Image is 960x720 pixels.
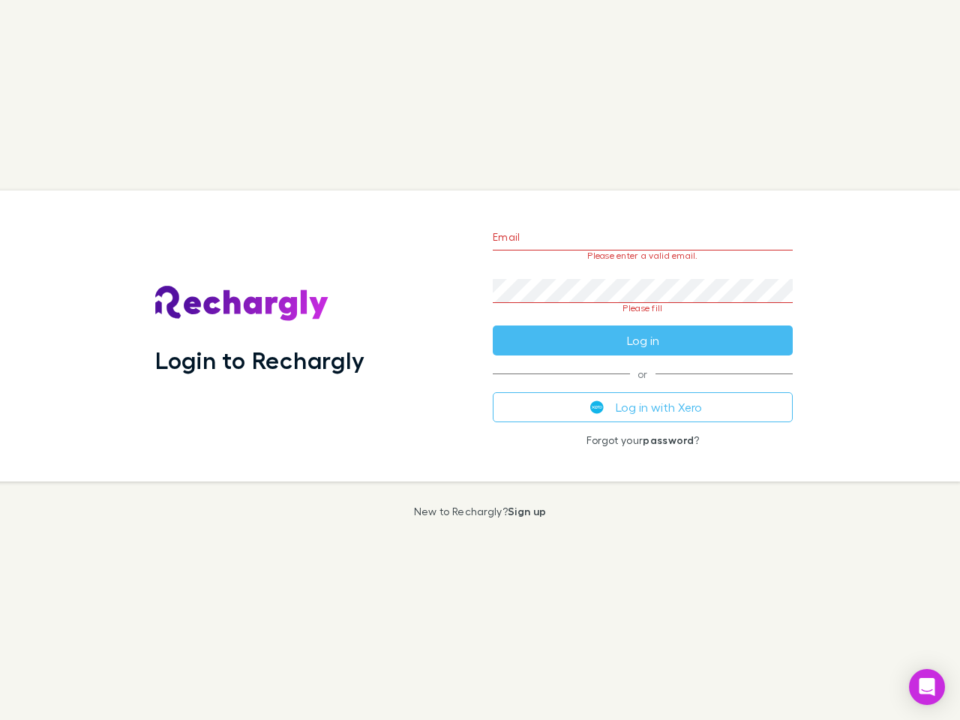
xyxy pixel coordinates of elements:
h1: Login to Rechargly [155,346,364,374]
p: Please fill [493,303,793,313]
img: Rechargly's Logo [155,286,329,322]
div: Open Intercom Messenger [909,669,945,705]
span: or [493,373,793,374]
a: Sign up [508,505,546,517]
button: Log in with Xero [493,392,793,422]
p: Please enter a valid email. [493,250,793,261]
a: password [643,433,694,446]
p: New to Rechargly? [414,505,547,517]
p: Forgot your ? [493,434,793,446]
button: Log in [493,325,793,355]
img: Xero's logo [590,400,604,414]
